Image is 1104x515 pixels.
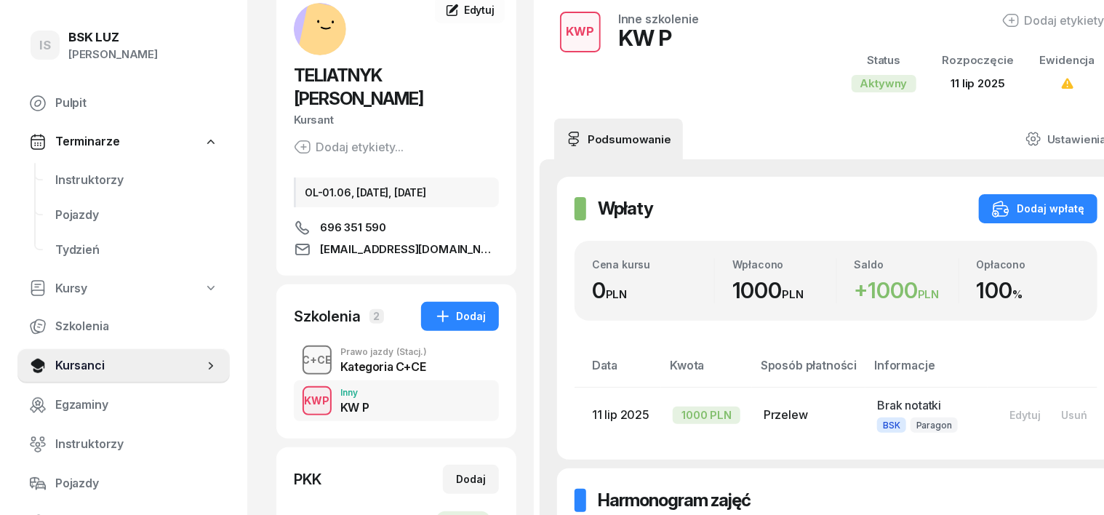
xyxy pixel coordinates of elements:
[340,348,427,356] div: Prawo jazdy
[294,469,321,490] div: PKK
[732,258,836,271] div: Wpłacono
[877,398,941,412] span: Brak notatki
[855,277,868,303] span: +
[17,466,230,501] a: Pojazdy
[598,489,751,512] h2: Harmonogram zajęć
[55,435,218,454] span: Instruktorzy
[977,277,1081,304] div: 100
[17,86,230,121] a: Pulpit
[294,241,499,258] a: [EMAIL_ADDRESS][DOMAIN_NAME]
[855,258,959,271] div: Saldo
[464,4,495,16] span: Edytuj
[992,200,1084,217] div: Dodaj wpłatę
[918,287,940,301] small: PLN
[39,39,51,52] span: IS
[294,111,499,129] div: Kursant
[340,361,427,372] div: Kategoria C+CE
[951,76,1005,90] span: 11 lip 2025
[68,31,158,44] div: BSK LUZ
[575,356,661,387] th: Data
[320,241,499,258] span: [EMAIL_ADDRESS][DOMAIN_NAME]
[977,258,1081,271] div: Opłacono
[673,407,740,424] div: 1000 PLN
[55,396,218,415] span: Egzaminy
[877,418,906,433] span: BSK
[592,277,714,304] div: 0
[456,471,486,488] div: Dodaj
[55,132,119,151] span: Terminarze
[598,197,653,220] h2: Wpłaty
[592,407,649,422] span: 11 lip 2025
[554,119,683,159] a: Podsumowanie
[618,25,699,51] div: KW P
[1012,287,1023,301] small: %
[369,309,384,324] span: 2
[561,20,601,44] div: KWP
[17,348,230,383] a: Kursanci
[340,402,369,413] div: KW P
[55,279,87,298] span: Kursy
[17,388,230,423] a: Egzaminy
[661,356,752,387] th: Kwota
[764,406,854,425] div: Przelew
[294,219,499,236] a: 696 351 590
[294,340,499,380] button: C+CEPrawo jazdy(Stacj.)Kategoria C+CE
[782,287,804,301] small: PLN
[294,138,404,156] button: Dodaj etykiety...
[606,287,628,301] small: PLN
[320,219,386,236] span: 696 351 590
[55,317,218,336] span: Szkolenia
[294,177,499,207] div: OL-01.06, [DATE], [DATE]
[55,171,218,190] span: Instruktorzy
[55,206,218,225] span: Pojazdy
[17,272,230,306] a: Kursy
[299,391,336,410] div: KWP
[44,198,230,233] a: Pojazdy
[979,194,1097,223] button: Dodaj wpłatę
[44,163,230,198] a: Instruktorzy
[1040,51,1095,70] div: Ewidencja
[294,306,361,327] div: Szkolenia
[68,45,158,64] div: [PERSON_NAME]
[303,386,332,415] button: KWP
[297,351,338,369] div: C+CE
[1009,409,1041,421] div: Edytuj
[999,403,1051,427] button: Edytuj
[294,380,499,421] button: KWPInnyKW P
[911,418,958,433] span: Paragon
[55,94,218,113] span: Pulpit
[434,308,486,325] div: Dodaj
[17,309,230,344] a: Szkolenia
[55,241,218,260] span: Tydzień
[1051,403,1097,427] button: Usuń
[17,125,230,159] a: Terminarze
[618,13,699,25] div: Inne szkolenie
[1061,409,1087,421] div: Usuń
[421,302,499,331] button: Dodaj
[55,474,218,493] span: Pojazdy
[44,233,230,268] a: Tydzień
[852,75,916,92] div: Aktywny
[855,277,959,304] div: 1000
[396,348,427,356] span: (Stacj.)
[443,465,499,494] button: Dodaj
[17,427,230,462] a: Instruktorzy
[865,356,988,387] th: Informacje
[732,277,836,304] div: 1000
[752,356,865,387] th: Sposób płatności
[294,65,423,109] span: TELIATNYK [PERSON_NAME]
[852,51,916,70] div: Status
[560,12,601,52] button: KWP
[340,388,369,397] div: Inny
[303,346,332,375] button: C+CE
[55,356,204,375] span: Kursanci
[592,258,714,271] div: Cena kursu
[943,51,1014,70] div: Rozpoczęcie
